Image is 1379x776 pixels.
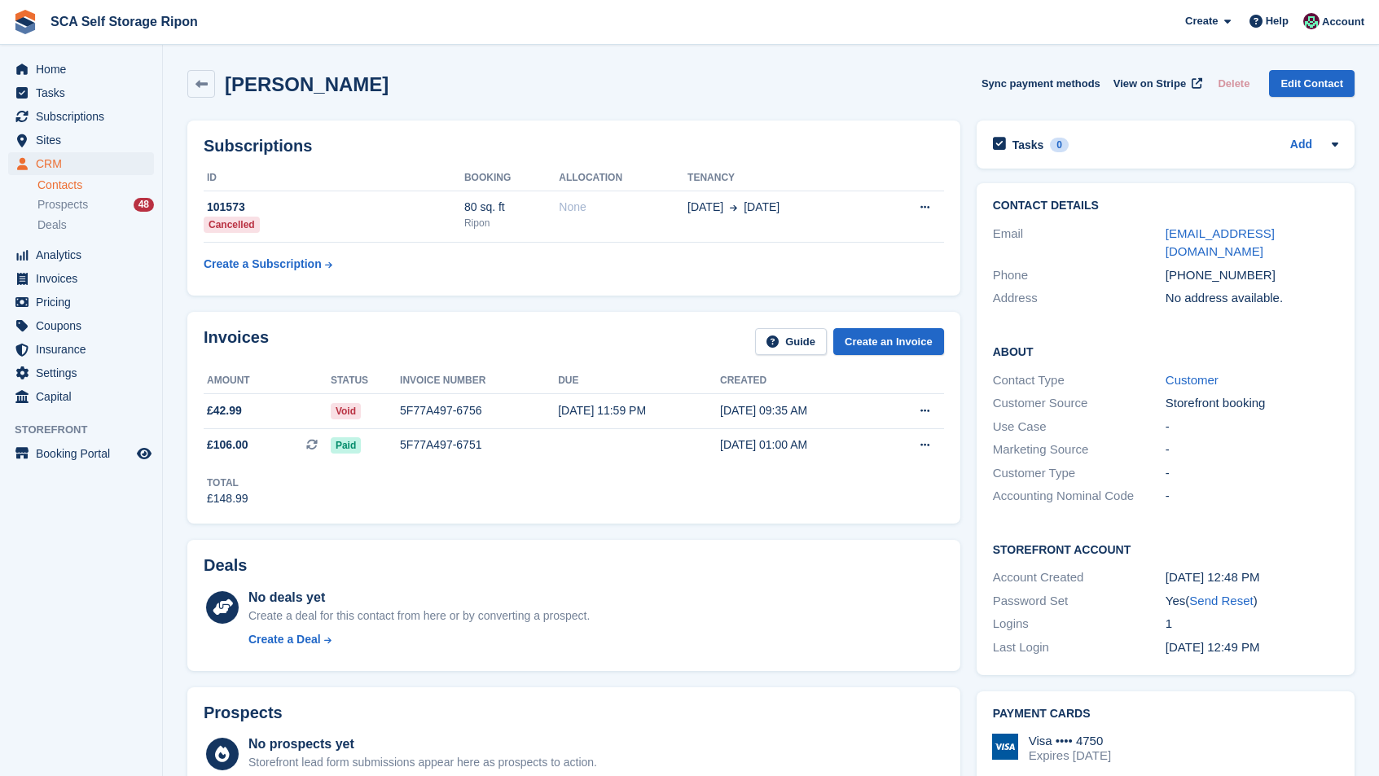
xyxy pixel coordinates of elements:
[8,105,154,128] a: menu
[1166,394,1338,413] div: Storefront booking
[36,243,134,266] span: Analytics
[8,442,154,465] a: menu
[248,631,590,648] a: Create a Deal
[207,436,248,454] span: £106.00
[36,81,134,104] span: Tasks
[993,289,1166,308] div: Address
[8,267,154,290] a: menu
[400,402,558,419] div: 5F77A497-6756
[464,216,559,230] div: Ripon
[204,256,322,273] div: Create a Subscription
[400,436,558,454] div: 5F77A497-6751
[36,442,134,465] span: Booking Portal
[1166,226,1275,259] a: [EMAIL_ADDRESS][DOMAIN_NAME]
[993,371,1166,390] div: Contact Type
[248,607,590,625] div: Create a deal for this contact from here or by converting a prospect.
[8,243,154,266] a: menu
[400,368,558,394] th: Invoice number
[1166,464,1338,483] div: -
[1050,138,1069,152] div: 0
[755,328,827,355] a: Guide
[1166,266,1338,285] div: [PHONE_NUMBER]
[1029,748,1111,763] div: Expires [DATE]
[204,165,464,191] th: ID
[36,105,134,128] span: Subscriptions
[1322,14,1364,30] span: Account
[204,368,331,394] th: Amount
[36,129,134,151] span: Sites
[1266,13,1289,29] span: Help
[993,441,1166,459] div: Marketing Source
[1166,418,1338,436] div: -
[1166,592,1338,611] div: Yes
[1185,594,1257,607] span: ( )
[1189,594,1253,607] a: Send Reset
[8,129,154,151] a: menu
[992,734,1018,760] img: Visa Logo
[559,165,687,191] th: Allocation
[204,217,260,233] div: Cancelled
[204,137,944,156] h2: Subscriptions
[687,165,875,191] th: Tenancy
[37,217,67,233] span: Deals
[44,8,204,35] a: SCA Self Storage Ripon
[15,422,162,438] span: Storefront
[993,615,1166,634] div: Logins
[1166,289,1338,308] div: No address available.
[1211,70,1256,97] button: Delete
[558,368,720,394] th: Due
[331,437,361,454] span: Paid
[331,403,361,419] span: Void
[8,338,154,361] a: menu
[1113,76,1186,92] span: View on Stripe
[207,476,248,490] div: Total
[8,152,154,175] a: menu
[993,394,1166,413] div: Customer Source
[134,444,154,463] a: Preview store
[37,217,154,234] a: Deals
[36,58,134,81] span: Home
[833,328,944,355] a: Create an Invoice
[37,196,154,213] a: Prospects 48
[37,197,88,213] span: Prospects
[248,631,321,648] div: Create a Deal
[204,199,464,216] div: 101573
[720,436,881,454] div: [DATE] 01:00 AM
[993,487,1166,506] div: Accounting Nominal Code
[36,338,134,361] span: Insurance
[134,198,154,212] div: 48
[993,708,1338,721] h2: Payment cards
[1303,13,1320,29] img: Sam Chapman
[982,70,1100,97] button: Sync payment methods
[1290,136,1312,155] a: Add
[8,291,154,313] a: menu
[207,402,242,419] span: £42.99
[993,568,1166,587] div: Account Created
[8,81,154,104] a: menu
[8,362,154,384] a: menu
[8,385,154,408] a: menu
[720,402,881,419] div: [DATE] 09:35 AM
[720,368,881,394] th: Created
[8,314,154,337] a: menu
[225,73,389,95] h2: [PERSON_NAME]
[248,754,597,771] div: Storefront lead form submissions appear here as prospects to action.
[993,225,1166,261] div: Email
[687,199,723,216] span: [DATE]
[248,734,597,754] div: No prospects yet
[1166,373,1219,387] a: Customer
[37,178,154,193] a: Contacts
[464,165,559,191] th: Booking
[464,199,559,216] div: 80 sq. ft
[993,638,1166,657] div: Last Login
[204,249,332,279] a: Create a Subscription
[207,490,248,507] div: £148.99
[1166,441,1338,459] div: -
[36,314,134,337] span: Coupons
[36,385,134,408] span: Capital
[1185,13,1218,29] span: Create
[993,199,1338,213] h2: Contact Details
[1166,487,1338,506] div: -
[744,199,780,216] span: [DATE]
[1166,568,1338,587] div: [DATE] 12:48 PM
